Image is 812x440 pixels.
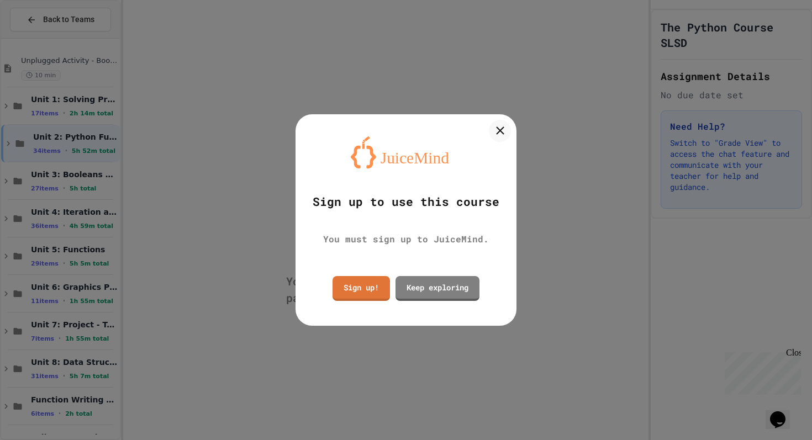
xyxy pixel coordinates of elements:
a: Keep exploring [396,276,479,301]
div: Chat with us now!Close [4,4,76,70]
img: logo-orange.svg [351,136,461,168]
a: Sign up! [333,276,390,301]
div: You must sign up to JuiceMind. [323,232,489,246]
div: Sign up to use this course [313,193,499,211]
